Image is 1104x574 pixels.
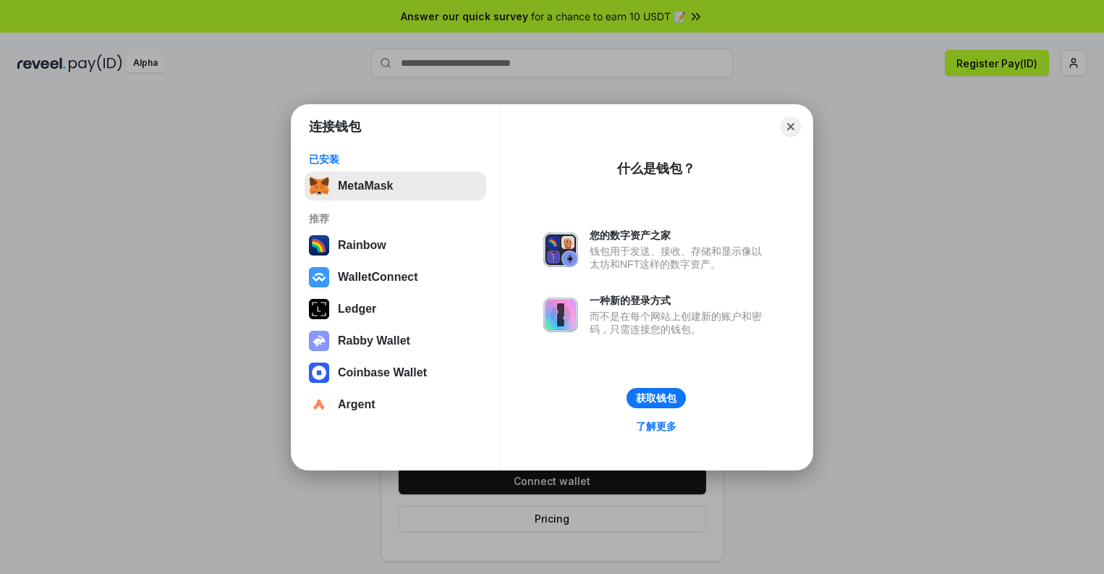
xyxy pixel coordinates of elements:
div: Coinbase Wallet [338,366,427,379]
button: WalletConnect [305,263,486,292]
div: MetaMask [338,180,393,193]
img: svg+xml,%3Csvg%20width%3D%2228%22%20height%3D%2228%22%20viewBox%3D%220%200%2028%2028%22%20fill%3D... [309,363,329,383]
div: 了解更多 [636,420,676,433]
div: 已安装 [309,153,482,166]
img: svg+xml,%3Csvg%20width%3D%2228%22%20height%3D%2228%22%20viewBox%3D%220%200%2028%2028%22%20fill%3D... [309,267,329,287]
button: Ledger [305,295,486,324]
button: MetaMask [305,172,486,201]
div: 您的数字资产之家 [590,229,769,242]
div: 推荐 [309,212,482,225]
img: svg+xml,%3Csvg%20xmlns%3D%22http%3A%2F%2Fwww.w3.org%2F2000%2Fsvg%22%20fill%3D%22none%22%20viewBox... [543,297,578,332]
img: svg+xml,%3Csvg%20width%3D%2228%22%20height%3D%2228%22%20viewBox%3D%220%200%2028%2028%22%20fill%3D... [309,394,329,415]
img: svg+xml,%3Csvg%20width%3D%22120%22%20height%3D%22120%22%20viewBox%3D%220%200%20120%20120%22%20fil... [309,235,329,256]
a: 了解更多 [627,417,685,436]
div: 而不是在每个网站上创建新的账户和密码，只需连接您的钱包。 [590,310,769,336]
div: Ledger [338,303,376,316]
button: Coinbase Wallet [305,358,486,387]
button: 获取钱包 [627,388,686,408]
button: Rainbow [305,231,486,260]
div: Argent [338,398,375,411]
img: svg+xml,%3Csvg%20xmlns%3D%22http%3A%2F%2Fwww.w3.org%2F2000%2Fsvg%22%20width%3D%2228%22%20height%3... [309,299,329,319]
div: Rainbow [338,239,386,252]
button: Argent [305,390,486,419]
button: Rabby Wallet [305,326,486,355]
h1: 连接钱包 [309,118,361,135]
img: svg+xml,%3Csvg%20xmlns%3D%22http%3A%2F%2Fwww.w3.org%2F2000%2Fsvg%22%20fill%3D%22none%22%20viewBox... [309,331,329,351]
div: 获取钱包 [636,392,676,405]
button: Close [781,117,801,137]
div: WalletConnect [338,271,418,284]
div: 什么是钱包？ [617,160,695,177]
div: 一种新的登录方式 [590,294,769,307]
img: svg+xml,%3Csvg%20xmlns%3D%22http%3A%2F%2Fwww.w3.org%2F2000%2Fsvg%22%20fill%3D%22none%22%20viewBox... [543,232,578,267]
div: Rabby Wallet [338,334,410,347]
div: 钱包用于发送、接收、存储和显示像以太坊和NFT这样的数字资产。 [590,245,769,271]
img: svg+xml,%3Csvg%20fill%3D%22none%22%20height%3D%2233%22%20viewBox%3D%220%200%2035%2033%22%20width%... [309,176,329,196]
